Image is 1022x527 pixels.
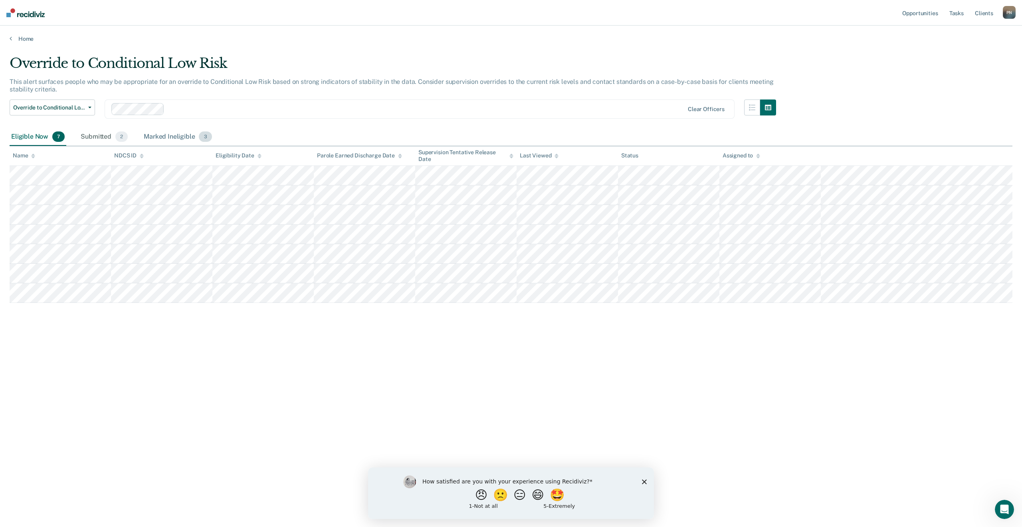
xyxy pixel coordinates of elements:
div: Supervision Tentative Release Date [418,149,513,163]
img: Recidiviz [6,8,45,17]
iframe: Survey by Kim from Recidiviz [368,467,654,519]
p: This alert surfaces people who may be appropriate for an override to Conditional Low Risk based o... [10,78,773,93]
div: Eligibility Date [216,152,261,159]
div: Last Viewed [520,152,559,159]
div: Assigned to [723,152,760,159]
span: Override to Conditional Low Risk [13,104,85,111]
div: NDCS ID [114,152,144,159]
a: Home [10,35,1012,42]
iframe: Intercom live chat [995,500,1014,519]
span: 2 [115,131,128,142]
div: Marked Ineligible3 [142,128,214,146]
div: P N [1003,6,1016,19]
div: Eligible Now7 [10,128,66,146]
button: PN [1003,6,1016,19]
div: Clear officers [688,106,725,113]
div: Override to Conditional Low Risk [10,55,776,78]
span: 7 [52,131,65,142]
div: Status [621,152,638,159]
div: Name [13,152,35,159]
div: Submitted2 [79,128,129,146]
button: Override to Conditional Low Risk [10,99,95,115]
span: 3 [199,131,212,142]
div: Parole Earned Discharge Date [317,152,402,159]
